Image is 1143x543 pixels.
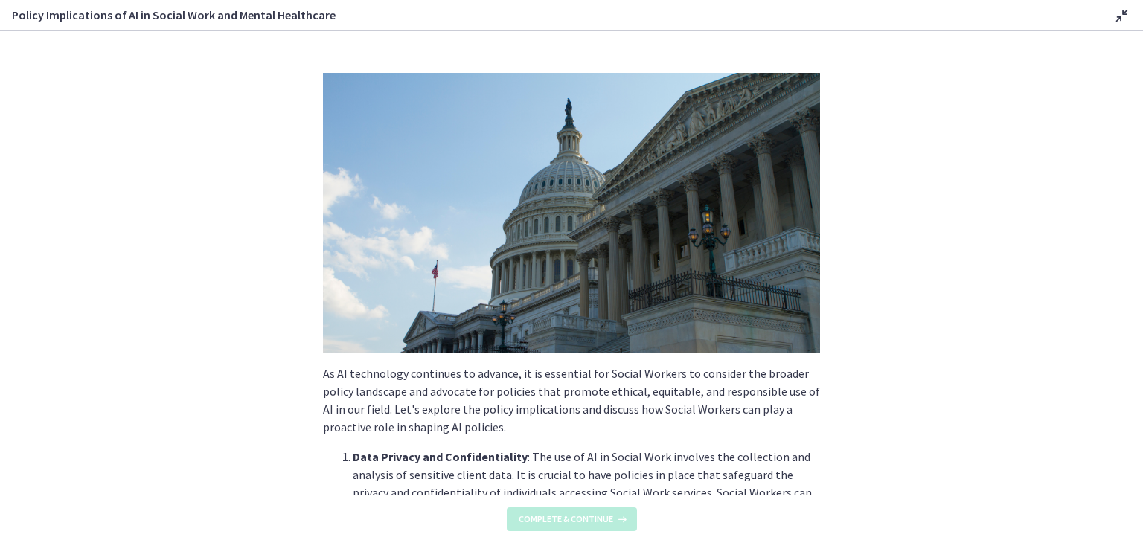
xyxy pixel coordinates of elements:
[323,73,820,353] img: Slides_for_Title_Slides_for_ChatGPT_and_AI_for_Social_Work_%2819%29.png
[519,513,613,525] span: Complete & continue
[507,507,637,531] button: Complete & continue
[353,449,528,464] strong: Data Privacy and Confidentiality
[12,6,1089,24] h3: Policy Implications of AI in Social Work and Mental Healthcare
[353,448,820,537] p: : The use of AI in Social Work involves the collection and analysis of sensitive client data. It ...
[323,364,820,436] p: As AI technology continues to advance, it is essential for Social Workers to consider the broader...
